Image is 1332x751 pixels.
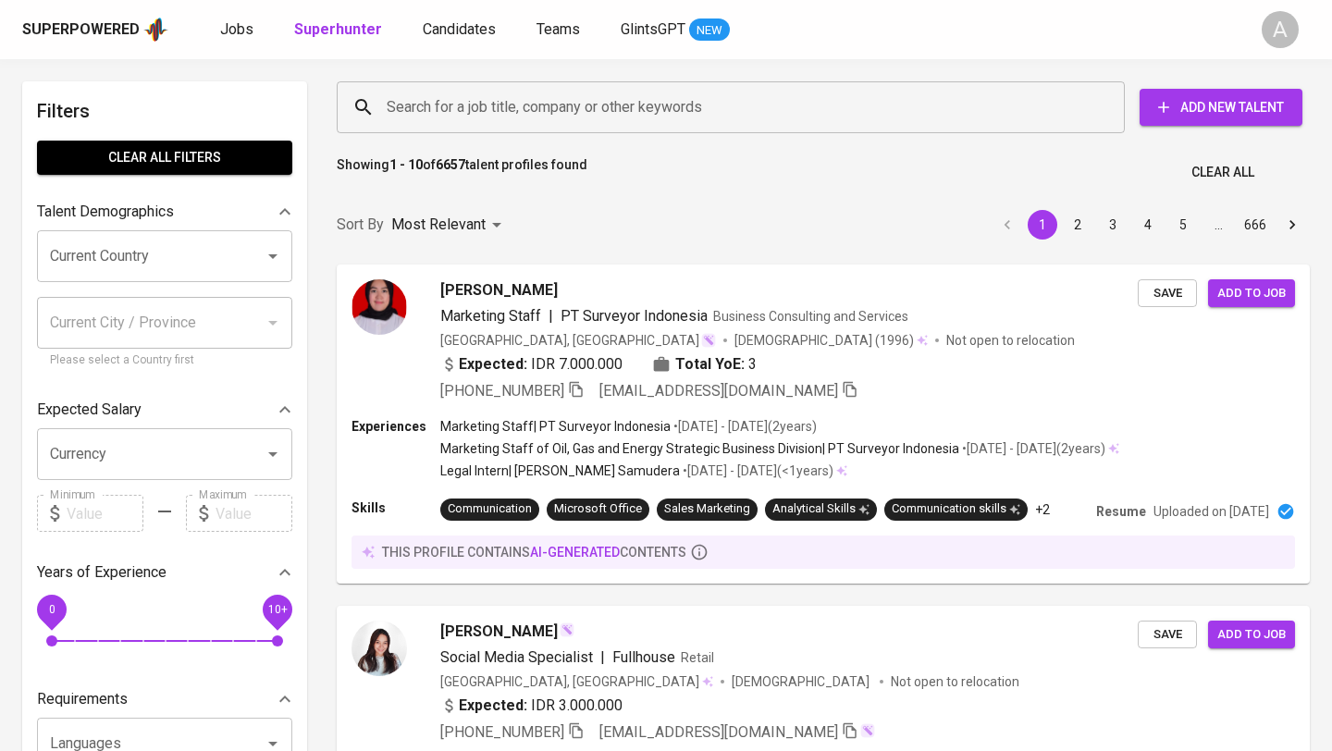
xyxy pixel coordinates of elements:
b: Expected: [459,353,527,375]
span: Add to job [1217,624,1286,646]
p: Requirements [37,688,128,710]
button: Clear All [1184,155,1262,190]
span: AI-generated [530,545,620,560]
div: IDR 3.000.000 [440,695,623,717]
button: page 1 [1028,210,1057,240]
img: 8217b1429720376c80ec145611ebd1a2.jpg [351,279,407,335]
span: Add to job [1217,283,1286,304]
span: [DEMOGRAPHIC_DATA] [732,672,872,691]
span: | [600,646,605,669]
span: Retail [681,650,714,665]
p: Marketing Staff | PT Surveyor Indonesia [440,417,671,436]
button: Save [1138,279,1197,308]
p: Please select a Country first [50,351,279,370]
img: magic_wand.svg [860,723,875,738]
button: Add to job [1208,279,1295,308]
span: NEW [689,21,730,40]
span: GlintsGPT [621,20,685,38]
a: Superhunter [294,18,386,42]
div: [GEOGRAPHIC_DATA], [GEOGRAPHIC_DATA] [440,331,716,350]
span: PT Surveyor Indonesia [561,307,708,325]
span: Social Media Specialist [440,648,593,666]
div: IDR 7.000.000 [440,353,623,375]
span: 10+ [267,603,287,616]
a: Superpoweredapp logo [22,16,168,43]
span: [PHONE_NUMBER] [440,723,564,741]
button: Go to page 4 [1133,210,1163,240]
div: Sales Marketing [664,500,750,518]
p: Marketing Staff of Oil, Gas and Energy Strategic Business Division | PT Surveyor Indonesia [440,439,959,458]
button: Go to page 3 [1098,210,1128,240]
b: 6657 [436,157,465,172]
p: +2 [1035,500,1050,519]
b: Total YoE: [675,353,745,375]
p: Most Relevant [391,214,486,236]
a: Jobs [220,18,257,42]
button: Go to page 5 [1168,210,1198,240]
span: [PERSON_NAME] [440,279,558,302]
b: Expected: [459,695,527,717]
button: Clear All filters [37,141,292,175]
span: Teams [536,20,580,38]
b: 1 - 10 [389,157,423,172]
span: Jobs [220,20,253,38]
img: magic_wand.svg [701,333,716,348]
span: Save [1147,624,1188,646]
div: Superpowered [22,19,140,41]
span: [DEMOGRAPHIC_DATA] [734,331,875,350]
button: Add New Talent [1140,89,1302,126]
span: 0 [48,603,55,616]
img: app logo [143,16,168,43]
span: Candidates [423,20,496,38]
p: Experiences [351,417,440,436]
p: Talent Demographics [37,201,174,223]
span: | [549,305,553,327]
p: • [DATE] - [DATE] ( <1 years ) [680,462,833,480]
nav: pagination navigation [990,210,1310,240]
button: Open [260,243,286,269]
div: Most Relevant [391,208,508,242]
button: Add to job [1208,621,1295,649]
p: Uploaded on [DATE] [1153,502,1269,521]
div: … [1203,215,1233,234]
p: Years of Experience [37,561,166,584]
span: [PHONE_NUMBER] [440,382,564,400]
input: Value [67,495,143,532]
div: Requirements [37,681,292,718]
div: Analytical Skills [772,500,869,518]
a: GlintsGPT NEW [621,18,730,42]
button: Go to next page [1277,210,1307,240]
div: Expected Salary [37,391,292,428]
span: Add New Talent [1154,96,1288,119]
p: Showing of talent profiles found [337,155,587,190]
div: (1996) [734,331,928,350]
div: Communication [448,500,532,518]
p: • [DATE] - [DATE] ( 2 years ) [959,439,1105,458]
p: Not open to relocation [891,672,1019,691]
img: 7b308a802b1431cb3921137bdd3b81c1.jpeg [351,621,407,676]
p: Expected Salary [37,399,142,421]
span: [EMAIL_ADDRESS][DOMAIN_NAME] [599,723,838,741]
span: Clear All filters [52,146,277,169]
div: [GEOGRAPHIC_DATA], [GEOGRAPHIC_DATA] [440,672,713,691]
div: Years of Experience [37,554,292,591]
span: Save [1147,283,1188,304]
div: A [1262,11,1299,48]
p: Resume [1096,502,1146,521]
h6: Filters [37,96,292,126]
p: Skills [351,499,440,517]
div: Communication skills [892,500,1020,518]
span: [EMAIL_ADDRESS][DOMAIN_NAME] [599,382,838,400]
div: Microsoft Office [554,500,642,518]
span: Marketing Staff [440,307,541,325]
img: magic_wand.svg [560,622,574,637]
span: Business Consulting and Services [713,309,908,324]
a: [PERSON_NAME]Marketing Staff|PT Surveyor IndonesiaBusiness Consulting and Services[GEOGRAPHIC_DAT... [337,265,1310,584]
span: Fullhouse [612,648,675,666]
p: Legal Intern | [PERSON_NAME] Samudera [440,462,680,480]
p: • [DATE] - [DATE] ( 2 years ) [671,417,817,436]
button: Go to page 2 [1063,210,1092,240]
p: Not open to relocation [946,331,1075,350]
b: Superhunter [294,20,382,38]
input: Value [216,495,292,532]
